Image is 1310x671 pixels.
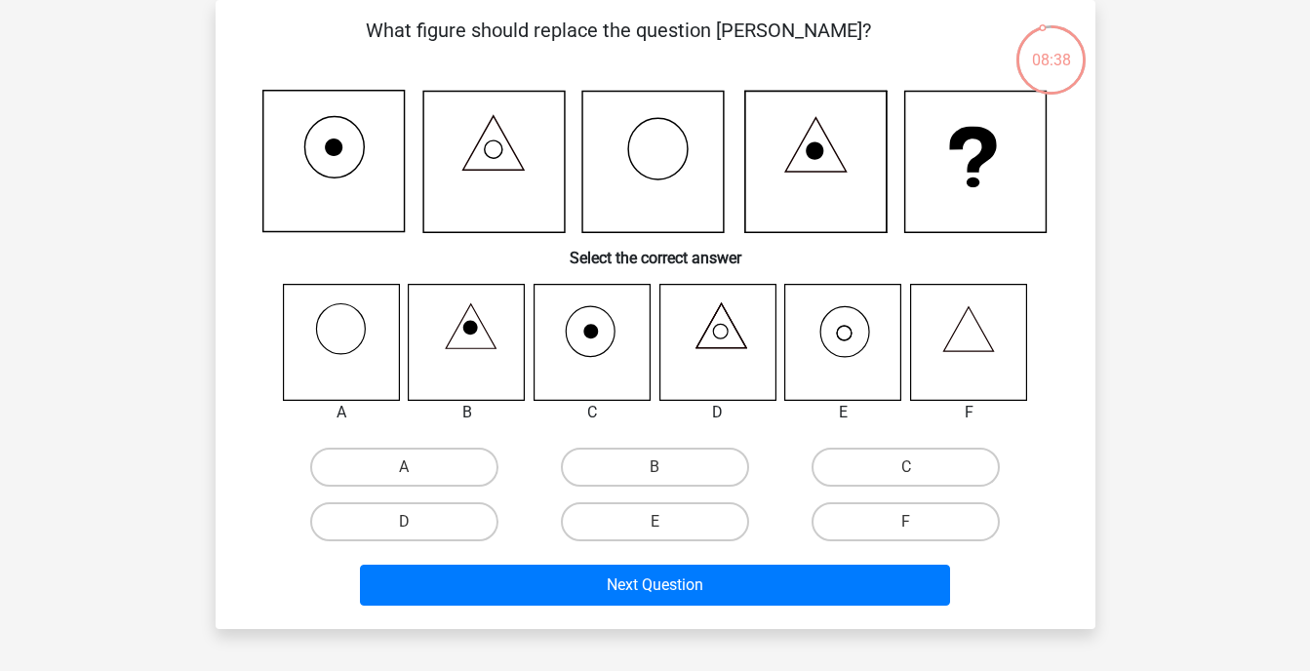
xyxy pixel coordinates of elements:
div: E [770,401,917,424]
button: Next Question [360,565,950,606]
label: D [310,502,498,541]
label: A [310,448,498,487]
label: C [812,448,1000,487]
div: 08:38 [1014,23,1088,72]
p: What figure should replace the question [PERSON_NAME]? [247,16,991,74]
label: B [561,448,749,487]
label: F [812,502,1000,541]
div: B [393,401,540,424]
div: A [268,401,416,424]
div: C [519,401,666,424]
label: E [561,502,749,541]
div: D [645,401,792,424]
h6: Select the correct answer [247,233,1064,267]
div: F [895,401,1043,424]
